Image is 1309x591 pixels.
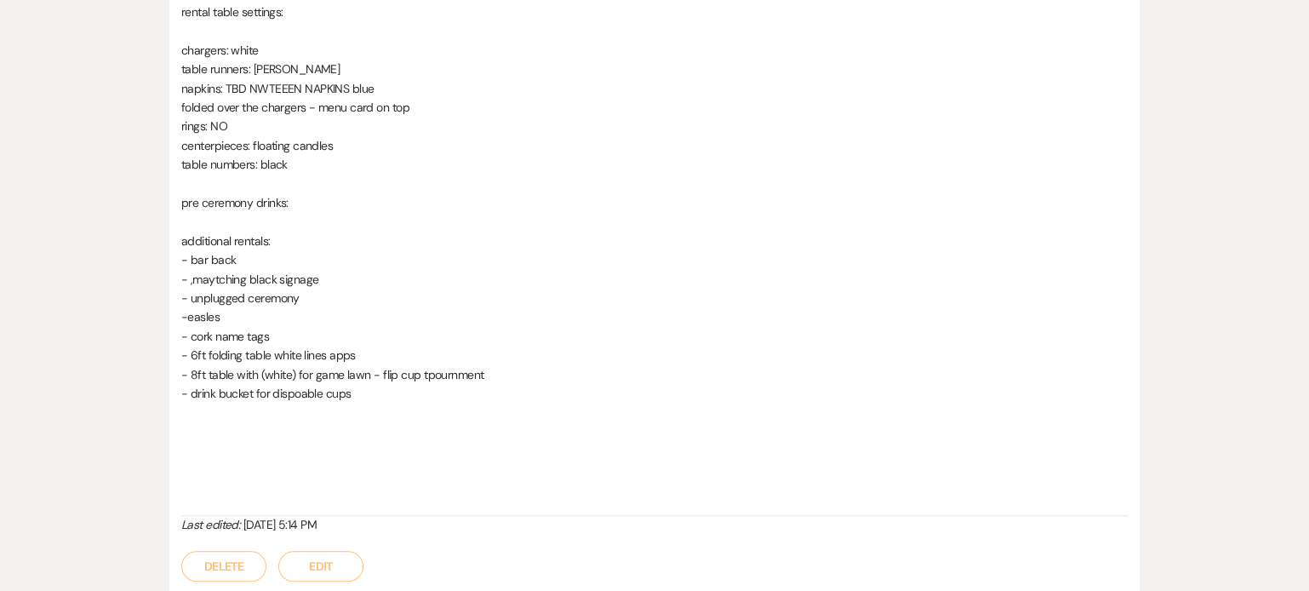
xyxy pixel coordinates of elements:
[181,516,1128,534] div: [DATE] 5:14 PM
[181,327,1128,346] p: - cork name tags
[181,346,1128,364] p: - 6ft folding table white lines apps
[181,551,266,582] button: Delete
[181,117,1128,135] p: rings: NO
[181,98,1128,117] p: folded over the chargers - menu card on top
[181,517,240,532] i: Last edited:
[181,384,1128,403] p: - drink bucket for dispoable cups
[181,79,1128,98] p: napkins: TBD NWTEEEN NAPKINS blue
[181,3,1128,21] p: rental table settings:
[181,270,1128,289] p: - ,maytching black signage
[181,155,1128,174] p: table numbers: black
[181,289,1128,307] p: - unplugged ceremony
[181,60,1128,78] p: table runners: [PERSON_NAME]
[181,307,1128,326] p: -easles
[181,136,1128,155] p: centerpieces: floating candles
[181,250,1128,269] p: - bar back
[278,551,363,582] button: Edit
[181,365,1128,384] p: - 8ft table with (white) for game lawn - flip cup tpournment
[181,193,1128,212] p: pre ceremony drinks:
[181,232,1128,250] p: additional rentals:
[181,41,1128,60] p: chargers: white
